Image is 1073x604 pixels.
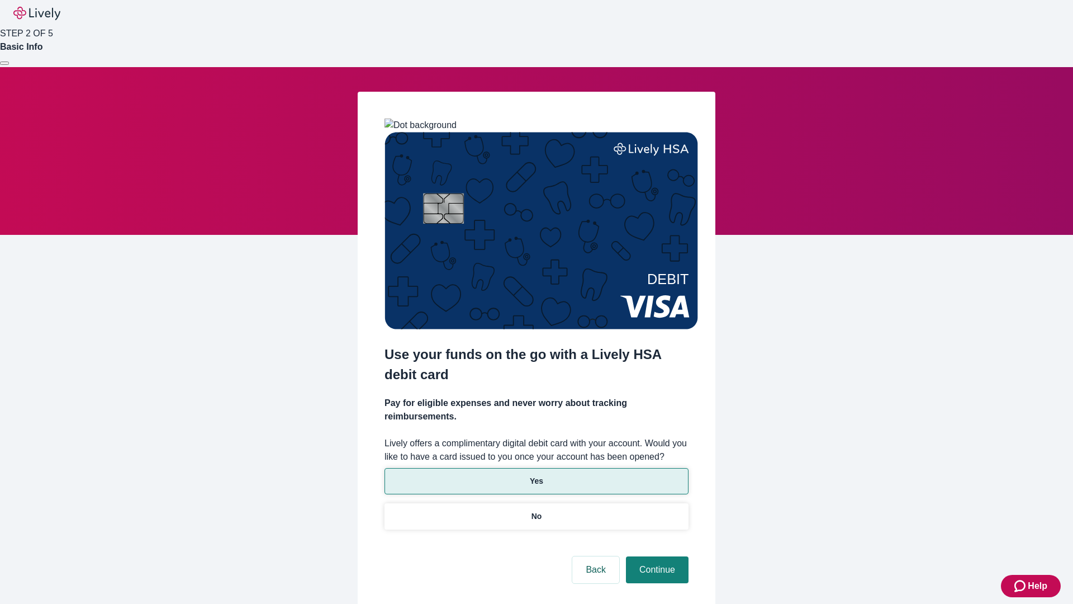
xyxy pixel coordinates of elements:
[384,397,689,423] h4: Pay for eligible expenses and never worry about tracking reimbursements.
[626,556,689,583] button: Continue
[1001,575,1061,597] button: Zendesk support iconHelp
[1028,579,1047,593] span: Help
[384,345,689,385] h2: Use your funds on the go with a Lively HSA debit card
[1014,579,1028,593] svg: Zendesk support icon
[530,475,543,487] p: Yes
[531,511,542,522] p: No
[384,437,689,464] label: Lively offers a complimentary digital debit card with your account. Would you like to have a card...
[384,503,689,530] button: No
[384,132,698,329] img: Debit card
[384,468,689,494] button: Yes
[572,556,619,583] button: Back
[384,119,457,132] img: Dot background
[13,7,60,20] img: Lively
